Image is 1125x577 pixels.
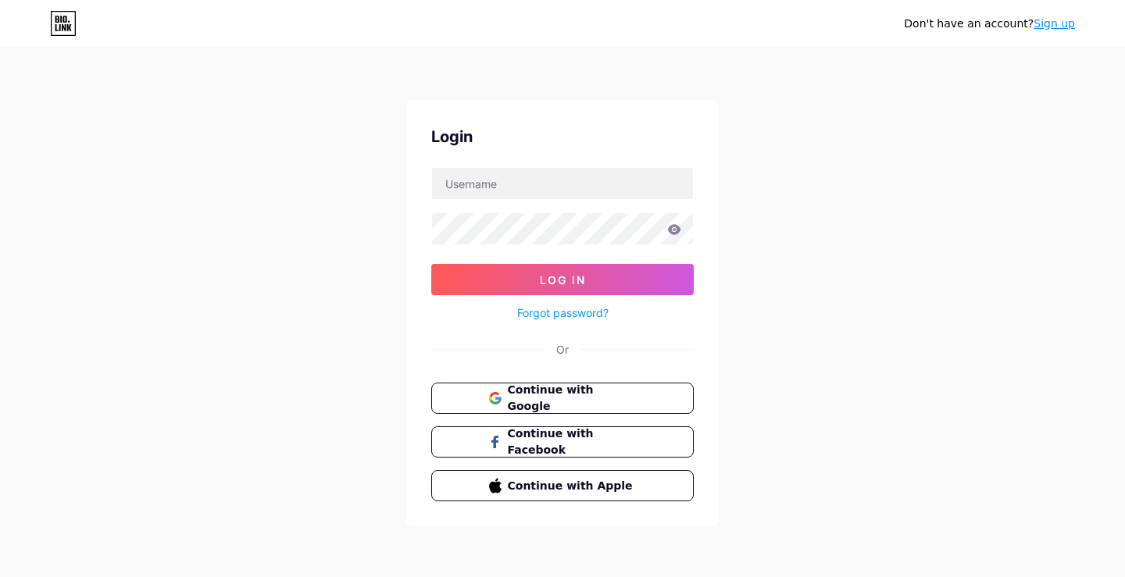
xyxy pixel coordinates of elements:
[508,478,637,494] span: Continue with Apple
[540,273,586,287] span: Log In
[517,305,609,321] a: Forgot password?
[508,382,637,415] span: Continue with Google
[1034,17,1075,30] a: Sign up
[432,168,693,199] input: Username
[431,426,694,458] button: Continue with Facebook
[508,426,637,458] span: Continue with Facebook
[431,264,694,295] button: Log In
[904,16,1075,32] div: Don't have an account?
[431,125,694,148] div: Login
[431,470,694,501] button: Continue with Apple
[431,383,694,414] button: Continue with Google
[556,341,569,358] div: Or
